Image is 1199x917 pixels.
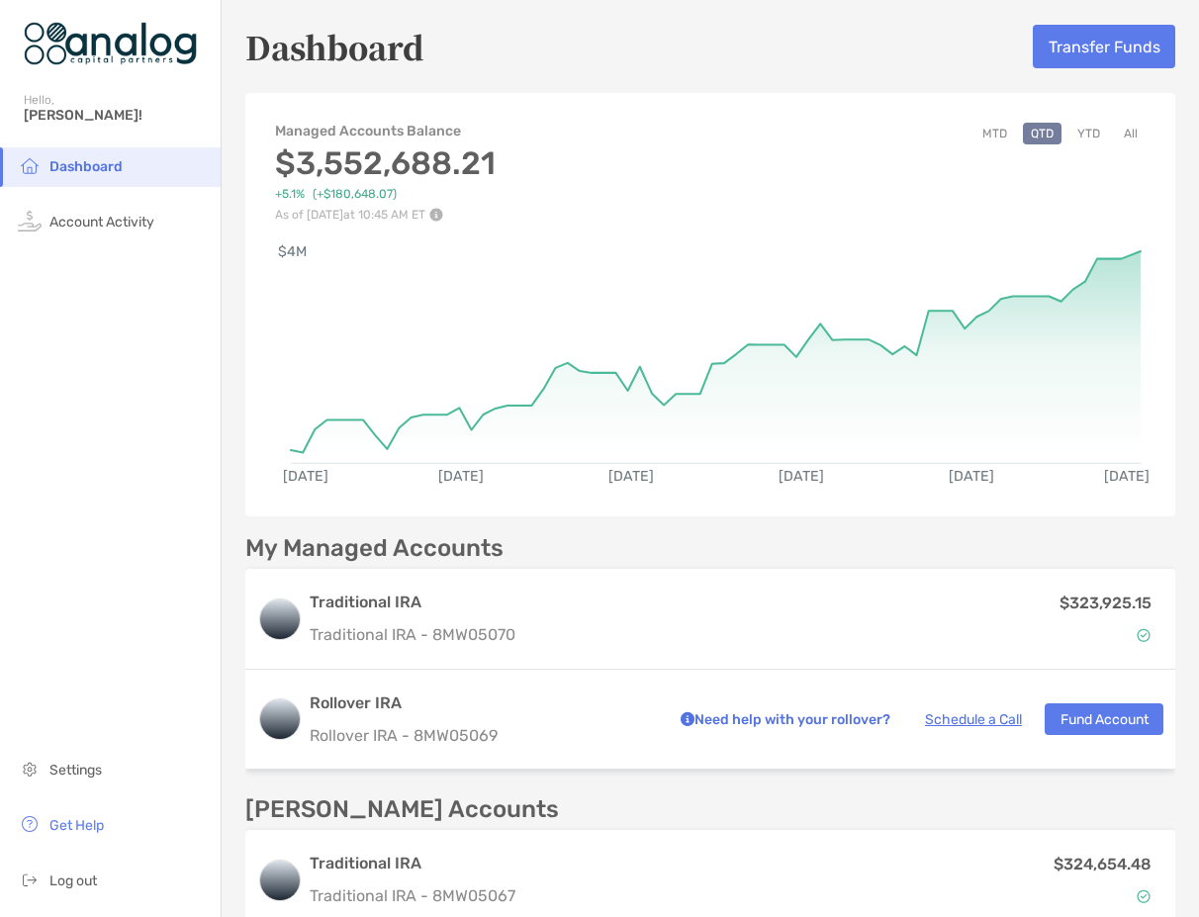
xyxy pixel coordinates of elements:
p: [PERSON_NAME] Accounts [245,797,559,822]
text: [DATE] [949,468,994,485]
img: logo account [260,599,300,639]
h5: Dashboard [245,24,424,69]
p: $323,925.15 [1060,591,1152,615]
button: QTD [1023,123,1061,144]
text: [DATE] [779,468,824,485]
button: Transfer Funds [1033,25,1175,68]
span: Dashboard [49,158,123,175]
a: Schedule a Call [925,711,1022,728]
img: Performance Info [429,208,443,222]
p: Rollover IRA - 8MW05069 [310,723,653,748]
span: [PERSON_NAME]! [24,107,209,124]
img: logo account [260,699,300,739]
img: settings icon [18,757,42,780]
span: Get Help [49,817,104,834]
span: Account Activity [49,214,154,230]
text: [DATE] [1104,468,1150,485]
img: household icon [18,153,42,177]
p: Need help with your rollover? [676,707,890,732]
button: Fund Account [1045,703,1163,735]
text: [DATE] [608,468,654,485]
p: Traditional IRA - 8MW05070 [310,622,515,647]
text: [DATE] [283,468,328,485]
img: activity icon [18,209,42,232]
h3: Traditional IRA [310,591,515,614]
p: $324,654.48 [1054,852,1152,876]
img: Zoe Logo [24,8,197,79]
span: +5.1% [275,187,305,202]
img: logo account [260,861,300,900]
text: [DATE] [438,468,484,485]
button: All [1116,123,1146,144]
p: Traditional IRA - 8MW05067 [310,883,515,908]
img: Account Status icon [1137,889,1151,903]
text: $4M [278,243,307,260]
h4: Managed Accounts Balance [275,123,496,139]
h3: Traditional IRA [310,852,515,875]
img: get-help icon [18,812,42,836]
span: Log out [49,872,97,889]
p: As of [DATE] at 10:45 AM ET [275,208,496,222]
img: Account Status icon [1137,628,1151,642]
button: YTD [1069,123,1108,144]
span: ( +$180,648.07 ) [313,187,397,202]
img: logout icon [18,868,42,891]
h3: Rollover IRA [310,691,653,715]
button: MTD [974,123,1015,144]
h3: $3,552,688.21 [275,144,496,182]
p: My Managed Accounts [245,536,504,561]
span: Settings [49,762,102,779]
